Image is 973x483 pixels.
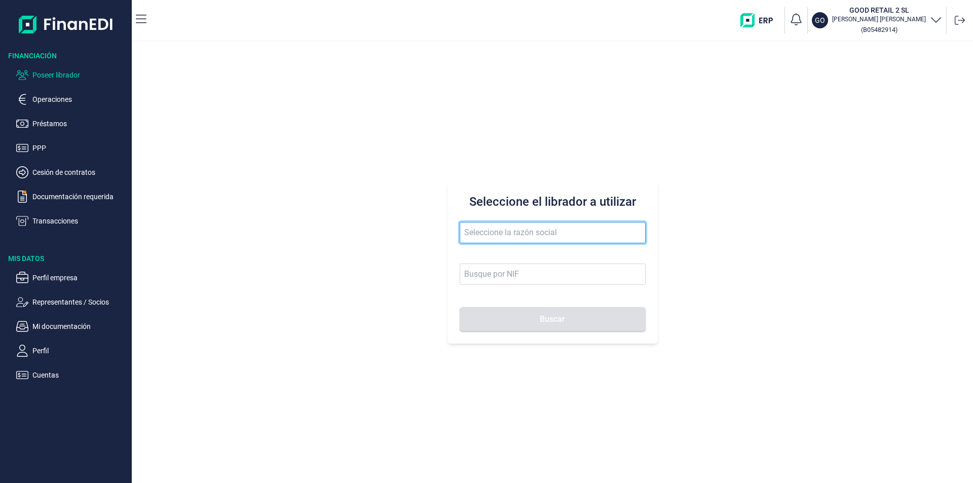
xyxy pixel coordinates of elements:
p: Mi documentación [32,320,128,332]
button: Mi documentación [16,320,128,332]
p: Poseer librador [32,69,128,81]
input: Seleccione la razón social [460,222,646,243]
button: Transacciones [16,215,128,227]
input: Busque por NIF [460,264,646,285]
h3: Seleccione el librador a utilizar [460,194,646,210]
button: Representantes / Socios [16,296,128,308]
img: erp [740,13,780,27]
p: Perfil empresa [32,272,128,284]
p: Documentación requerida [32,191,128,203]
p: Cesión de contratos [32,166,128,178]
button: Documentación requerida [16,191,128,203]
p: Transacciones [32,215,128,227]
h3: GOOD RETAIL 2 SL [832,5,926,15]
p: GO [815,15,825,25]
button: Cuentas [16,369,128,381]
img: Logo de aplicación [19,8,114,41]
button: Cesión de contratos [16,166,128,178]
p: Préstamos [32,118,128,130]
p: Operaciones [32,93,128,105]
button: Perfil empresa [16,272,128,284]
p: Cuentas [32,369,128,381]
button: Operaciones [16,93,128,105]
button: PPP [16,142,128,154]
button: Préstamos [16,118,128,130]
p: PPP [32,142,128,154]
button: Poseer librador [16,69,128,81]
p: Representantes / Socios [32,296,128,308]
p: [PERSON_NAME] [PERSON_NAME] [832,15,926,23]
span: Buscar [540,315,565,323]
button: GOGOOD RETAIL 2 SL[PERSON_NAME] [PERSON_NAME](B05482914) [812,5,942,35]
p: Perfil [32,345,128,357]
small: Copiar cif [861,26,897,33]
button: Perfil [16,345,128,357]
button: Buscar [460,307,646,331]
